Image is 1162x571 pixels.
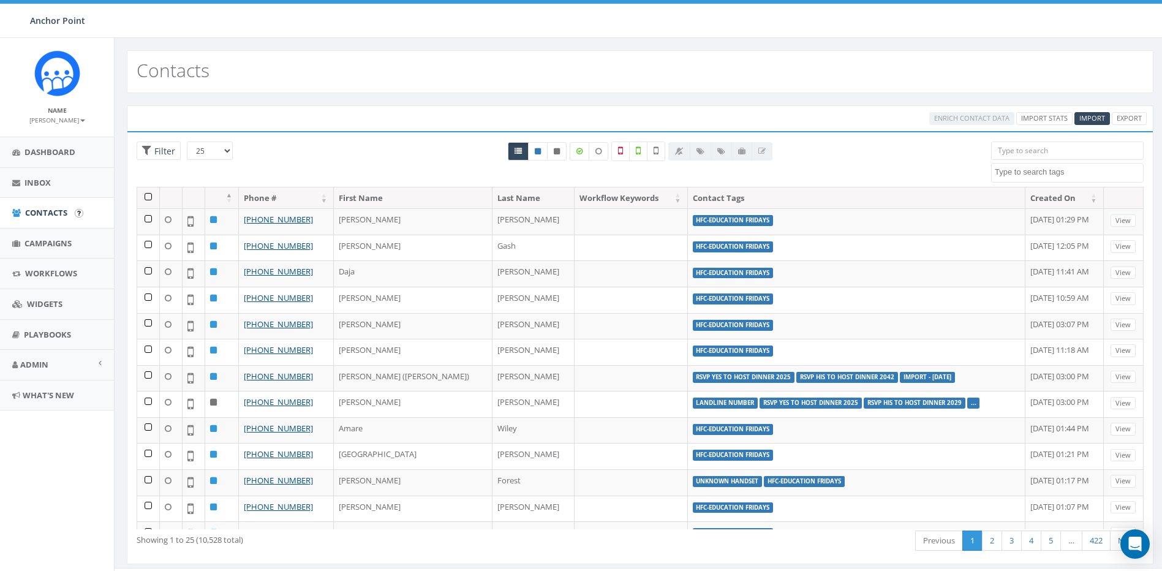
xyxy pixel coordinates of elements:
[575,187,688,209] th: Workflow Keywords: activate to sort column ascending
[1025,339,1103,365] td: [DATE] 11:18 AM
[1111,501,1136,514] a: View
[693,502,774,513] label: HFC-Education Fridays
[693,320,774,331] label: HFC-Education Fridays
[1025,443,1103,469] td: [DATE] 01:21 PM
[796,372,898,383] label: rsvp his to host dinner 2042
[334,235,492,261] td: [PERSON_NAME]
[1111,240,1136,253] a: View
[1025,469,1103,496] td: [DATE] 01:17 PM
[492,521,574,548] td: Adamus
[547,142,567,161] a: Opted Out
[244,344,313,355] a: [PHONE_NUMBER]
[244,448,313,459] a: [PHONE_NUMBER]
[27,298,62,309] span: Widgets
[1111,344,1136,357] a: View
[528,142,548,161] a: Active
[244,266,313,277] a: [PHONE_NUMBER]
[508,142,529,161] a: All contacts
[693,372,795,383] label: rsvp yes to host dinner 2025
[334,187,492,209] th: First Name
[1111,292,1136,305] a: View
[239,187,334,209] th: Phone #: activate to sort column ascending
[1079,113,1105,123] span: CSV files only
[1025,496,1103,522] td: [DATE] 01:07 PM
[24,329,71,340] span: Playbooks
[492,313,574,339] td: [PERSON_NAME]
[554,148,560,155] i: This phone number is unsubscribed and has opted-out of all texts.
[915,531,963,551] a: Previous
[693,241,774,252] label: HFC-Education Fridays
[991,142,1144,160] input: Type to search
[693,215,774,226] label: HFC-Education Fridays
[1025,417,1103,444] td: [DATE] 01:44 PM
[1079,113,1105,123] span: Import
[693,346,774,357] label: HFC-Education Fridays
[20,359,48,370] span: Admin
[1025,313,1103,339] td: [DATE] 03:07 PM
[492,391,574,417] td: [PERSON_NAME]
[1002,531,1022,551] a: 3
[1025,260,1103,287] td: [DATE] 11:41 AM
[244,423,313,434] a: [PHONE_NUMBER]
[492,417,574,444] td: Wiley
[688,187,1025,209] th: Contact Tags
[492,260,574,287] td: [PERSON_NAME]
[244,214,313,225] a: [PHONE_NUMBER]
[151,145,175,157] span: Filter
[334,443,492,469] td: [GEOGRAPHIC_DATA]
[244,319,313,330] a: [PHONE_NUMBER]
[647,142,665,161] label: Not Validated
[1025,365,1103,391] td: [DATE] 03:00 PM
[1025,521,1103,548] td: [DATE] 01:05 PM
[137,529,546,546] div: Showing 1 to 25 (10,528 total)
[693,528,774,539] label: HFC-Education Fridays
[535,148,541,155] i: This phone number is subscribed and will receive texts.
[693,424,774,435] label: HFC-Education Fridays
[693,293,774,304] label: HFC-Education Fridays
[570,142,589,161] label: Data Enriched
[764,476,845,487] label: HFC-Education Fridays
[244,475,313,486] a: [PHONE_NUMBER]
[1021,531,1041,551] a: 4
[23,390,74,401] span: What's New
[334,417,492,444] td: Amare
[492,443,574,469] td: [PERSON_NAME]
[244,240,313,251] a: [PHONE_NUMBER]
[1111,371,1136,384] a: View
[693,268,774,279] label: HFC-Education Fridays
[1111,397,1136,410] a: View
[1120,529,1150,559] div: Open Intercom Messenger
[334,391,492,417] td: [PERSON_NAME]
[995,167,1143,178] textarea: Search
[34,50,80,96] img: Rally_platform_Icon_1.png
[29,116,85,124] small: [PERSON_NAME]
[1025,287,1103,313] td: [DATE] 10:59 AM
[25,207,67,218] span: Contacts
[1111,423,1136,436] a: View
[48,106,67,115] small: Name
[1025,208,1103,235] td: [DATE] 01:29 PM
[760,398,862,409] label: rsvp yes to host dinner 2025
[492,287,574,313] td: [PERSON_NAME]
[29,114,85,125] a: [PERSON_NAME]
[244,292,313,303] a: [PHONE_NUMBER]
[693,476,763,487] label: unknown handset
[611,142,630,161] label: Not a Mobile
[244,396,313,407] a: [PHONE_NUMBER]
[334,260,492,287] td: Daja
[492,235,574,261] td: Gash
[1111,527,1136,540] a: View
[693,398,758,409] label: landline number
[244,527,313,538] a: [PHONE_NUMBER]
[334,521,492,548] td: [PERSON_NAME]
[900,372,955,383] label: Import - [DATE]
[25,146,75,157] span: Dashboard
[1111,267,1136,279] a: View
[137,142,181,161] span: Advance Filter
[30,15,85,26] span: Anchor Point
[25,238,72,249] span: Campaigns
[1111,475,1136,488] a: View
[334,496,492,522] td: [PERSON_NAME]
[492,365,574,391] td: [PERSON_NAME]
[629,142,647,161] label: Validated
